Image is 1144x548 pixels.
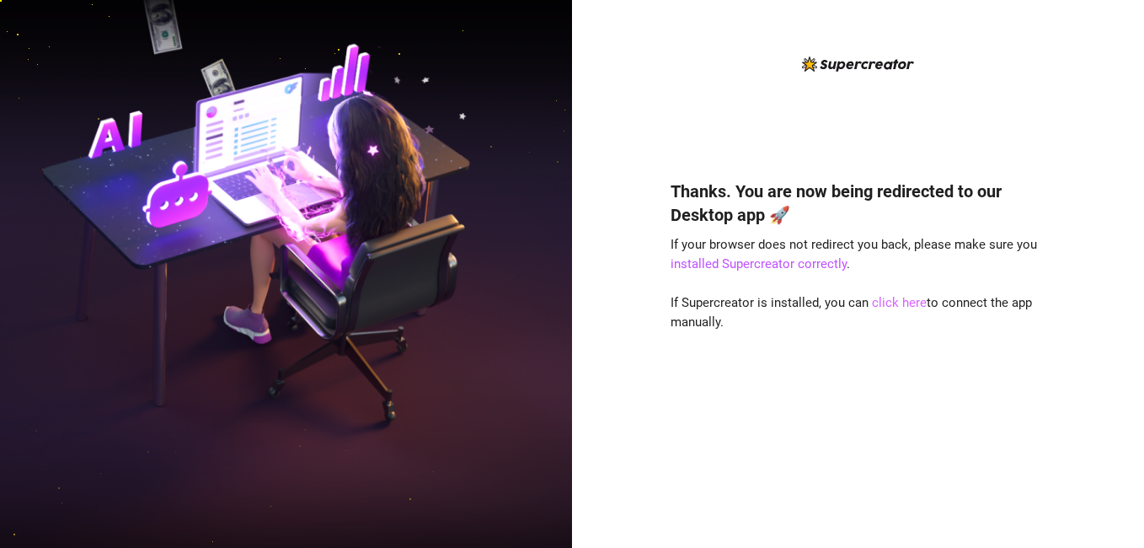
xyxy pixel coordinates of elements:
h4: Thanks. You are now being redirected to our Desktop app 🚀 [671,180,1046,227]
img: logo-BBDzfeDw.svg [802,56,914,72]
a: installed Supercreator correctly [671,256,847,271]
span: If your browser does not redirect you back, please make sure you . [671,237,1037,272]
span: If Supercreator is installed, you can to connect the app manually. [671,295,1032,330]
a: click here [872,295,927,310]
